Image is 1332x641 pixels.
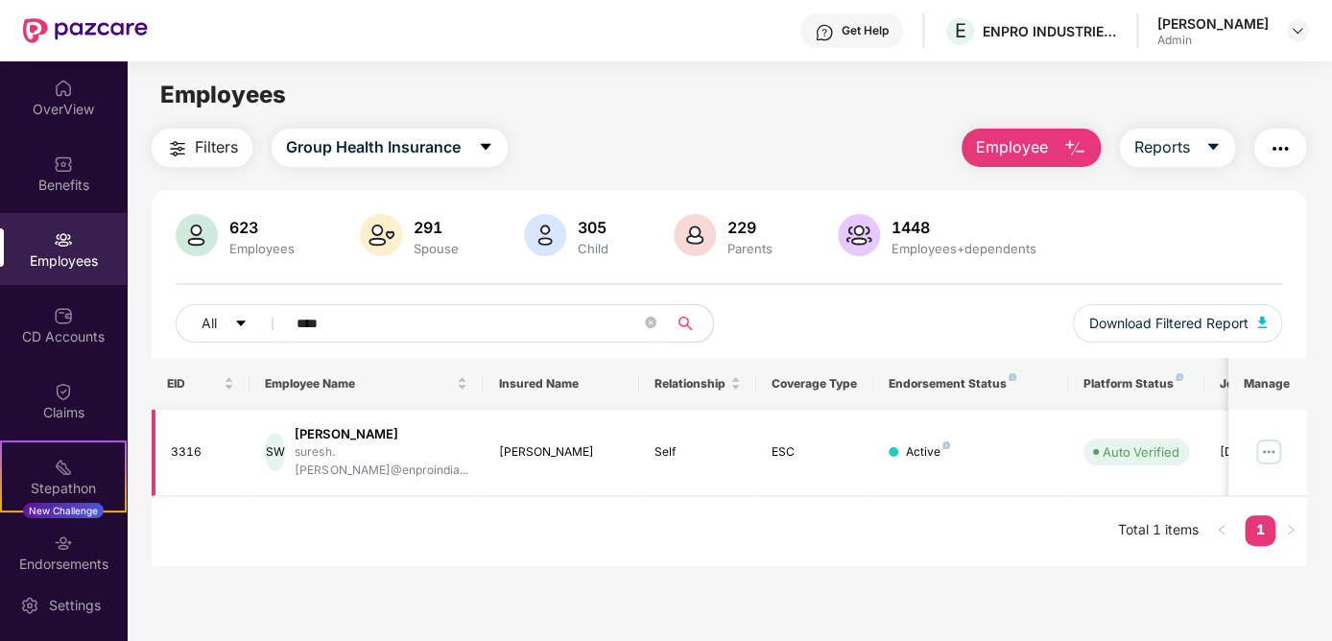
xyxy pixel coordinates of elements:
[1009,373,1016,381] img: svg+xml;base64,PHN2ZyB4bWxucz0iaHR0cDovL3d3dy53My5vcmcvMjAwMC9zdmciIHdpZHRoPSI4IiBoZWlnaHQ9IjgiIH...
[654,376,726,392] span: Relationship
[265,433,286,471] div: SW
[1216,524,1227,535] span: left
[176,304,293,343] button: Allcaret-down
[202,313,217,334] span: All
[1253,437,1284,467] img: manageButton
[666,316,703,331] span: search
[888,241,1040,256] div: Employees+dependents
[360,214,402,256] img: svg+xml;base64,PHN2ZyB4bWxucz0iaHR0cDovL3d3dy53My5vcmcvMjAwMC9zdmciIHhtbG5zOnhsaW5rPSJodHRwOi8vd3...
[639,358,756,410] th: Relationship
[54,382,73,401] img: svg+xml;base64,PHN2ZyBpZD0iQ2xhaW0iIHhtbG5zPSJodHRwOi8vd3d3LnczLm9yZy8yMDAwL3N2ZyIgd2lkdGg9IjIwIi...
[1204,358,1321,410] th: Joining Date
[724,241,776,256] div: Parents
[983,22,1117,40] div: ENPRO INDUSTRIES PVT LTD
[838,214,880,256] img: svg+xml;base64,PHN2ZyB4bWxucz0iaHR0cDovL3d3dy53My5vcmcvMjAwMC9zdmciIHhtbG5zOnhsaW5rPSJodHRwOi8vd3...
[250,358,484,410] th: Employee Name
[410,241,463,256] div: Spouse
[645,317,656,328] span: close-circle
[295,443,467,480] div: suresh.[PERSON_NAME]@enproindia...
[160,81,286,108] span: Employees
[1275,515,1306,546] li: Next Page
[54,534,73,553] img: svg+xml;base64,PHN2ZyBpZD0iRW5kb3JzZW1lbnRzIiB4bWxucz0iaHR0cDovL3d3dy53My5vcmcvMjAwMC9zdmciIHdpZH...
[1206,515,1237,546] button: left
[756,358,873,410] th: Coverage Type
[265,376,454,392] span: Employee Name
[1118,515,1199,546] li: Total 1 items
[1275,515,1306,546] button: right
[195,135,238,159] span: Filters
[1257,317,1267,328] img: svg+xml;base64,PHN2ZyB4bWxucz0iaHR0cDovL3d3dy53My5vcmcvMjAwMC9zdmciIHhtbG5zOnhsaW5rPSJodHRwOi8vd3...
[226,241,298,256] div: Employees
[483,358,639,410] th: Insured Name
[955,19,966,42] span: E
[645,315,656,333] span: close-circle
[272,129,508,167] button: Group Health Insurancecaret-down
[23,503,104,518] div: New Challenge
[574,241,612,256] div: Child
[498,443,624,462] div: [PERSON_NAME]
[1083,376,1189,392] div: Platform Status
[152,129,252,167] button: Filters
[2,479,125,498] div: Stepathon
[54,458,73,477] img: svg+xml;base64,PHN2ZyB4bWxucz0iaHR0cDovL3d3dy53My5vcmcvMjAwMC9zdmciIHdpZHRoPSIyMSIgaGVpZ2h0PSIyMC...
[674,214,716,256] img: svg+xml;base64,PHN2ZyB4bWxucz0iaHR0cDovL3d3dy53My5vcmcvMjAwMC9zdmciIHhtbG5zOnhsaW5rPSJodHRwOi8vd3...
[1245,515,1275,546] li: 1
[54,306,73,325] img: svg+xml;base64,PHN2ZyBpZD0iQ0RfQWNjb3VudHMiIGRhdGEtbmFtZT0iQ0QgQWNjb3VudHMiIHhtbG5zPSJodHRwOi8vd3...
[234,317,248,332] span: caret-down
[524,214,566,256] img: svg+xml;base64,PHN2ZyB4bWxucz0iaHR0cDovL3d3dy53My5vcmcvMjAwMC9zdmciIHhtbG5zOnhsaW5rPSJodHRwOi8vd3...
[23,18,148,43] img: New Pazcare Logo
[20,596,39,615] img: svg+xml;base64,PHN2ZyBpZD0iU2V0dGluZy0yMHgyMCIgeG1sbnM9Imh0dHA6Ly93d3cudzMub3JnLzIwMDAvc3ZnIiB3aW...
[666,304,714,343] button: search
[1269,137,1292,160] img: svg+xml;base64,PHN2ZyB4bWxucz0iaHR0cDovL3d3dy53My5vcmcvMjAwMC9zdmciIHdpZHRoPSIyNCIgaGVpZ2h0PSIyNC...
[842,23,889,38] div: Get Help
[478,139,493,156] span: caret-down
[1228,358,1306,410] th: Manage
[1176,373,1183,381] img: svg+xml;base64,PHN2ZyB4bWxucz0iaHR0cDovL3d3dy53My5vcmcvMjAwMC9zdmciIHdpZHRoPSI4IiBoZWlnaHQ9IjgiIH...
[226,218,298,237] div: 623
[1063,137,1086,160] img: svg+xml;base64,PHN2ZyB4bWxucz0iaHR0cDovL3d3dy53My5vcmcvMjAwMC9zdmciIHhtbG5zOnhsaW5rPSJodHRwOi8vd3...
[410,218,463,237] div: 291
[1134,135,1190,159] span: Reports
[962,129,1101,167] button: Employee
[43,596,107,615] div: Settings
[1290,23,1305,38] img: svg+xml;base64,PHN2ZyBpZD0iRHJvcGRvd24tMzJ4MzIiIHhtbG5zPSJodHRwOi8vd3d3LnczLm9yZy8yMDAwL3N2ZyIgd2...
[1245,515,1275,544] a: 1
[152,358,250,410] th: EID
[772,443,858,462] div: ESC
[1157,14,1269,33] div: [PERSON_NAME]
[171,443,234,462] div: 3316
[176,214,218,256] img: svg+xml;base64,PHN2ZyB4bWxucz0iaHR0cDovL3d3dy53My5vcmcvMjAwMC9zdmciIHhtbG5zOnhsaW5rPSJodHRwOi8vd3...
[54,230,73,249] img: svg+xml;base64,PHN2ZyBpZD0iRW1wbG95ZWVzIiB4bWxucz0iaHR0cDovL3d3dy53My5vcmcvMjAwMC9zdmciIHdpZHRoPS...
[295,425,467,443] div: [PERSON_NAME]
[815,23,834,42] img: svg+xml;base64,PHN2ZyBpZD0iSGVscC0zMngzMiIgeG1sbnM9Imh0dHA6Ly93d3cudzMub3JnLzIwMDAvc3ZnIiB3aWR0aD...
[286,135,461,159] span: Group Health Insurance
[1073,304,1282,343] button: Download Filtered Report
[574,218,612,237] div: 305
[888,218,1040,237] div: 1448
[906,443,950,462] div: Active
[1285,524,1296,535] span: right
[654,443,741,462] div: Self
[54,154,73,174] img: svg+xml;base64,PHN2ZyBpZD0iQmVuZWZpdHMiIHhtbG5zPSJodHRwOi8vd3d3LnczLm9yZy8yMDAwL3N2ZyIgd2lkdGg9Ij...
[942,441,950,449] img: svg+xml;base64,PHN2ZyB4bWxucz0iaHR0cDovL3d3dy53My5vcmcvMjAwMC9zdmciIHdpZHRoPSI4IiBoZWlnaHQ9IjgiIH...
[166,137,189,160] img: svg+xml;base64,PHN2ZyB4bWxucz0iaHR0cDovL3d3dy53My5vcmcvMjAwMC9zdmciIHdpZHRoPSIyNCIgaGVpZ2h0PSIyNC...
[724,218,776,237] div: 229
[167,376,220,392] span: EID
[976,135,1048,159] span: Employee
[1120,129,1235,167] button: Reportscaret-down
[54,79,73,98] img: svg+xml;base64,PHN2ZyBpZD0iSG9tZSIgeG1sbnM9Imh0dHA6Ly93d3cudzMub3JnLzIwMDAvc3ZnIiB3aWR0aD0iMjAiIG...
[1088,313,1248,334] span: Download Filtered Report
[1220,443,1306,462] div: [DATE]
[1206,515,1237,546] li: Previous Page
[889,376,1053,392] div: Endorsement Status
[1205,139,1221,156] span: caret-down
[1103,442,1179,462] div: Auto Verified
[1157,33,1269,48] div: Admin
